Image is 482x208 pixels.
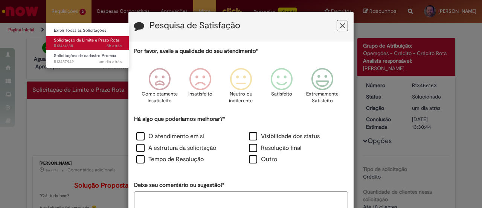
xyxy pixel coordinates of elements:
[181,62,220,114] div: Insatisfeito
[140,62,178,114] div: Completamente Insatisfeito
[99,59,122,65] span: um dia atrás
[46,52,129,66] a: Aberto R13457949 : Solicitações de cadastro Promax
[54,53,116,59] span: Solicitações de cadastro Promax
[54,43,122,49] span: R13461688
[54,37,119,43] span: Solicitação de Limite e Prazo Rota
[134,115,348,166] div: Há algo que poderíamos melhorar?*
[46,26,129,35] a: Exibir Todas as Solicitações
[303,62,342,114] div: Extremamente Satisfeito
[99,59,122,65] time: 28/08/2025 13:43:51
[136,132,204,141] label: O atendimento em si
[46,23,129,68] ul: Requisições
[136,155,204,164] label: Tempo de Resolução
[306,91,339,105] p: Extremamente Satisfeito
[134,47,258,55] label: Por favor, avalie a qualidade do seu atendimento*
[136,144,216,153] label: A estrutura da solicitação
[227,91,255,105] p: Neutro ou indiferente
[188,91,212,98] p: Insatisfeito
[142,91,178,105] p: Completamente Insatisfeito
[107,43,122,49] span: 5h atrás
[271,91,292,98] p: Satisfeito
[107,43,122,49] time: 29/08/2025 10:59:23
[149,21,240,31] label: Pesquisa de Satisfação
[134,181,224,189] label: Deixe seu comentário ou sugestão!*
[249,132,320,141] label: Visibilidade dos status
[249,155,277,164] label: Outro
[46,36,129,50] a: Aberto R13461688 : Solicitação de Limite e Prazo Rota
[222,62,260,114] div: Neutro ou indiferente
[54,59,122,65] span: R13457949
[249,144,302,153] label: Resolução final
[262,62,301,114] div: Satisfeito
